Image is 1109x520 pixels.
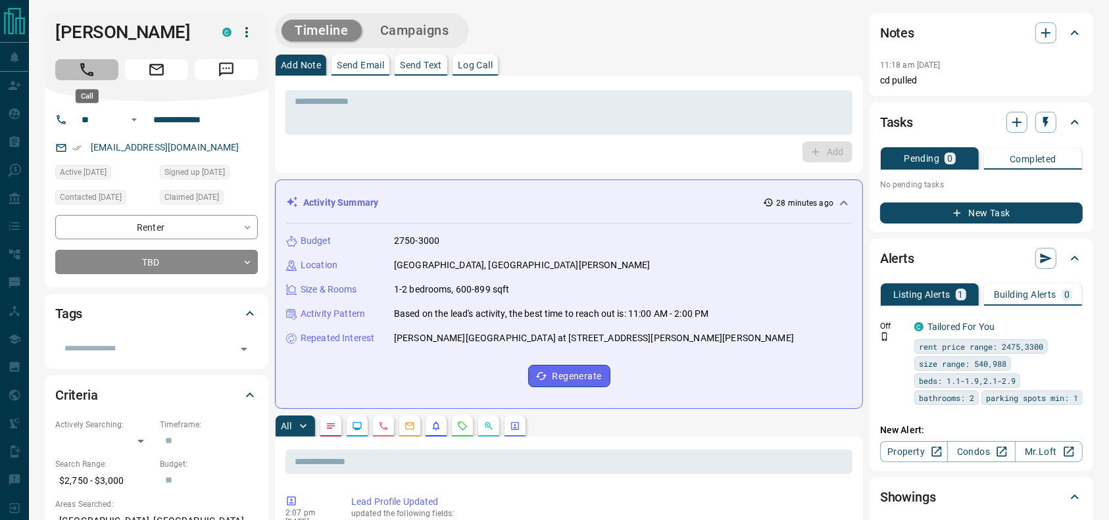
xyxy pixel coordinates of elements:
[880,243,1083,274] div: Alerts
[60,191,122,204] span: Contacted [DATE]
[880,60,941,70] p: 11:18 am [DATE]
[281,421,291,431] p: All
[919,357,1006,370] span: size range: 540,988
[880,112,913,133] h2: Tasks
[483,421,494,431] svg: Opportunities
[367,20,462,41] button: Campaigns
[55,379,258,411] div: Criteria
[986,391,1078,404] span: parking spots min: 1
[160,458,258,470] p: Budget:
[880,22,914,43] h2: Notes
[55,215,258,239] div: Renter
[958,290,964,299] p: 1
[160,190,258,208] div: Fri Aug 08 2025
[880,481,1083,513] div: Showings
[880,423,1083,437] p: New Alert:
[55,303,82,324] h2: Tags
[994,290,1056,299] p: Building Alerts
[880,106,1083,138] div: Tasks
[457,421,468,431] svg: Requests
[301,331,374,345] p: Repeated Interest
[394,258,650,272] p: [GEOGRAPHIC_DATA], [GEOGRAPHIC_DATA][PERSON_NAME]
[301,307,365,321] p: Activity Pattern
[893,290,950,299] p: Listing Alerts
[126,112,142,128] button: Open
[60,166,107,179] span: Active [DATE]
[927,321,995,332] a: Tailored For You
[880,74,1083,87] p: cd pulled
[431,421,441,431] svg: Listing Alerts
[880,17,1083,49] div: Notes
[394,283,509,296] p: 1-2 bedrooms, 600-899 sqft
[160,165,258,183] div: Fri Aug 08 2025
[91,142,239,153] a: [EMAIL_ADDRESS][DOMAIN_NAME]
[301,234,331,248] p: Budget
[880,486,936,508] h2: Showings
[352,421,362,431] svg: Lead Browsing Activity
[222,28,232,37] div: condos.ca
[378,421,389,431] svg: Calls
[301,283,357,296] p: Size & Rooms
[1015,441,1083,462] a: Mr.Loft
[286,191,852,215] div: Activity Summary28 minutes ago
[55,250,258,274] div: TBD
[394,307,708,321] p: Based on the lead's activity, the best time to reach out is: 11:00 AM - 2:00 PM
[914,322,924,331] div: condos.ca
[880,441,948,462] a: Property
[528,365,610,387] button: Regenerate
[55,59,118,80] span: Call
[880,175,1083,195] p: No pending tasks
[1064,290,1070,299] p: 0
[351,495,847,509] p: Lead Profile Updated
[160,419,258,431] p: Timeframe:
[904,154,939,163] p: Pending
[55,190,153,208] div: Fri Aug 08 2025
[282,20,362,41] button: Timeline
[919,340,1043,353] span: rent price range: 2475,3300
[880,248,914,269] h2: Alerts
[72,143,82,153] svg: Email Verified
[55,470,153,492] p: $2,750 - $3,000
[919,391,974,404] span: bathrooms: 2
[125,59,188,80] span: Email
[947,441,1015,462] a: Condos
[1010,154,1056,164] p: Completed
[458,60,493,70] p: Log Call
[55,22,203,43] h1: [PERSON_NAME]
[281,60,321,70] p: Add Note
[880,202,1083,224] button: New Task
[303,196,378,210] p: Activity Summary
[285,508,332,517] p: 2:07 pm
[55,419,153,431] p: Actively Searching:
[55,298,258,329] div: Tags
[405,421,415,431] svg: Emails
[164,166,225,179] span: Signed up [DATE]
[55,385,98,406] h2: Criteria
[400,60,442,70] p: Send Text
[326,421,336,431] svg: Notes
[235,340,253,358] button: Open
[394,331,794,345] p: [PERSON_NAME][GEOGRAPHIC_DATA] at [STREET_ADDRESS][PERSON_NAME][PERSON_NAME]
[76,89,99,103] div: Call
[55,165,153,183] div: Sat Aug 09 2025
[947,154,952,163] p: 0
[195,59,258,80] span: Message
[919,374,1016,387] span: beds: 1.1-1.9,2.1-2.9
[337,60,384,70] p: Send Email
[164,191,219,204] span: Claimed [DATE]
[880,332,889,341] svg: Push Notification Only
[510,421,520,431] svg: Agent Actions
[301,258,337,272] p: Location
[394,234,439,248] p: 2750-3000
[55,498,258,510] p: Areas Searched:
[880,320,906,332] p: Off
[776,197,833,209] p: 28 minutes ago
[55,458,153,470] p: Search Range:
[351,509,847,518] p: updated the following fields:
